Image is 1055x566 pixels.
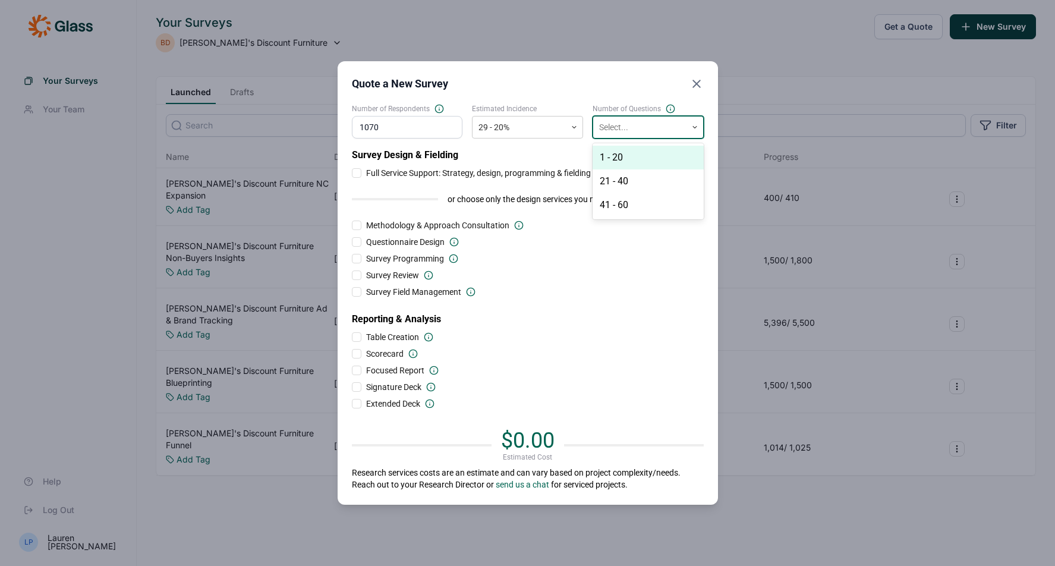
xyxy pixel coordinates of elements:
div: 41 - 60 [593,193,704,217]
span: Full Service Support: Strategy, design, programming & fielding [366,167,591,179]
span: Survey Programming [366,253,444,265]
span: Survey Field Management [366,286,461,298]
span: $0.00 [501,428,555,453]
span: or choose only the design services you need [448,193,607,205]
span: Survey Review [366,269,419,281]
h2: Survey Design & Fielding [352,148,704,162]
span: Signature Deck [366,381,421,393]
label: Number of Questions [593,104,704,114]
label: Estimated Incidence [472,104,583,114]
span: Scorecard [366,348,404,360]
span: Methodology & Approach Consultation [366,219,509,231]
span: Focused Report [366,364,424,376]
label: Number of Respondents [352,104,463,114]
span: Extended Deck [366,398,420,410]
h2: Reporting & Analysis [352,303,704,326]
span: Questionnaire Design [366,236,445,248]
button: Close [689,76,704,92]
span: Table Creation [366,331,419,343]
h2: Quote a New Survey [352,76,448,92]
a: send us a chat [496,480,549,489]
p: Research services costs are an estimate and can vary based on project complexity/needs. Reach out... [352,467,704,490]
div: 1 - 20 [593,146,704,169]
span: Estimated Cost [503,452,552,462]
div: 21 - 40 [593,169,704,193]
